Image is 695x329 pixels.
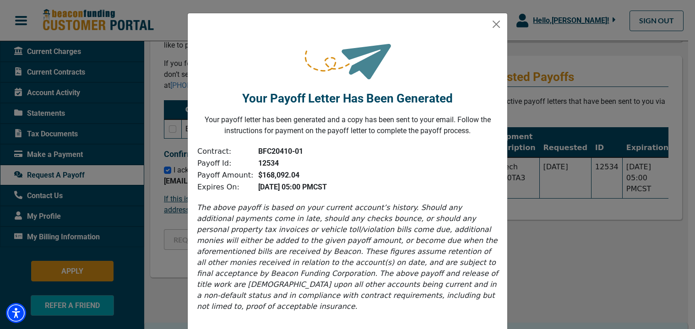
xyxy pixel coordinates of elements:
[258,171,299,179] b: $168,092.04
[258,159,279,167] b: 12534
[197,203,498,311] i: The above payoff is based on your current account’s history. Should any additional payments come ...
[197,181,254,193] td: Expires On:
[6,303,26,323] div: Accessibility Menu
[195,114,500,136] p: Your payoff letter has been generated and a copy has been sent to your email. Follow the instruct...
[197,146,254,157] td: Contract:
[489,17,504,32] button: Close
[258,183,327,191] b: [DATE] 05:00 PM CST
[303,28,392,85] img: request-sent.png
[197,169,254,181] td: Payoff Amount:
[197,157,254,169] td: Payoff Id:
[242,90,453,108] p: Your Payoff Letter Has Been Generated
[258,147,303,156] b: BFC20410-01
